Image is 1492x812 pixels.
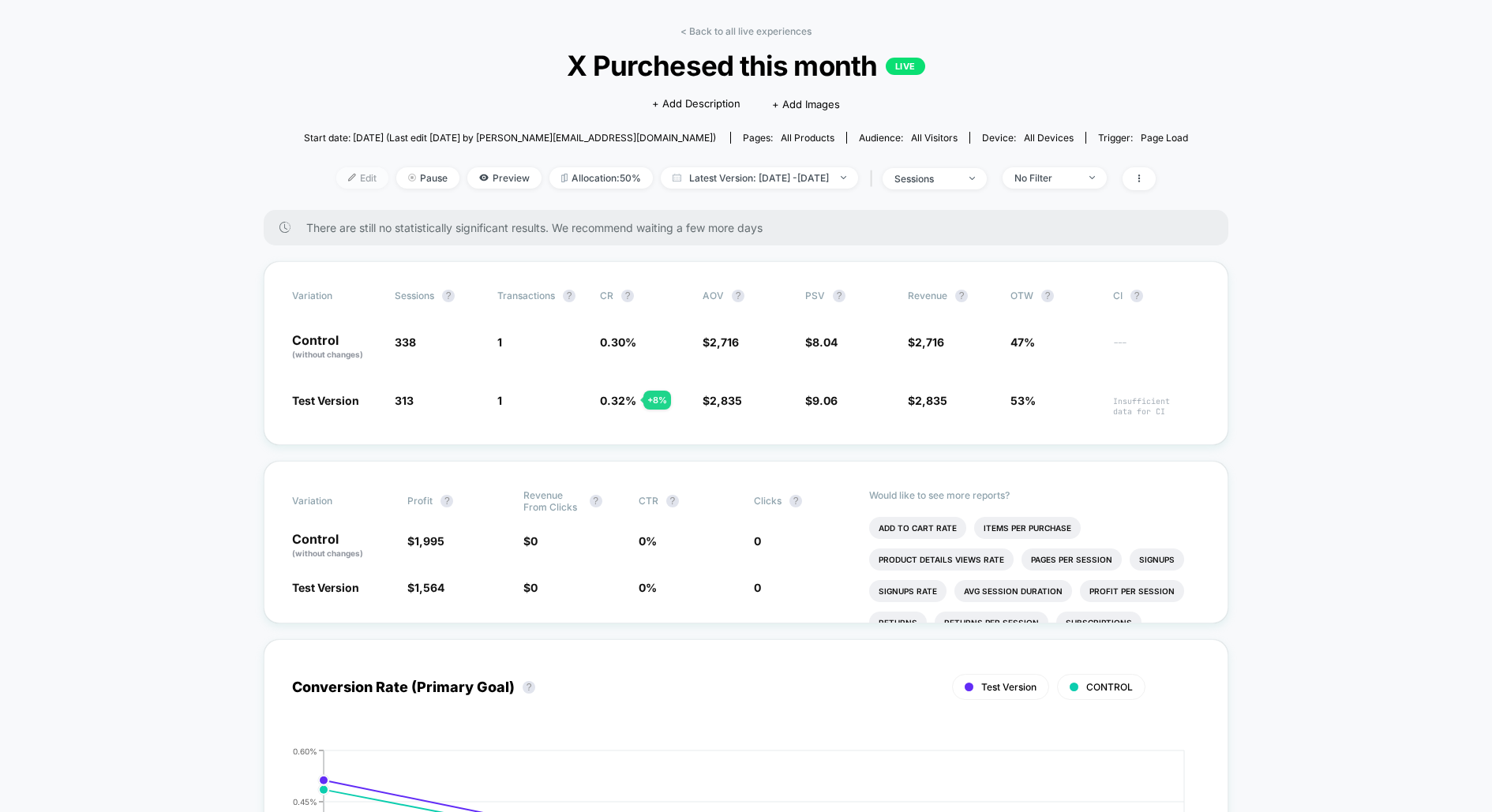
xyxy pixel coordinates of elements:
span: all products [781,132,834,144]
span: Latest Version: [DATE] - [DATE] [661,167,858,189]
span: 2,716 [915,335,944,349]
span: CI [1113,290,1200,302]
button: ? [621,290,634,302]
button: ? [1130,290,1143,302]
button: ? [523,681,535,694]
span: + Add Description [652,96,740,112]
span: 0.30 % [600,335,636,349]
img: edit [348,174,356,181]
li: Product Details Views Rate [869,548,1014,571]
span: Test Version [981,681,1037,693]
img: rebalance [561,174,568,182]
span: Allocation: 50% [549,167,653,189]
button: ? [440,495,453,507]
span: Test Version [292,394,359,407]
span: | [866,167,883,190]
li: Returns Per Session [935,612,1048,634]
span: There are still no statistically significant results. We recommend waiting a few more days [306,221,1197,234]
span: $ [523,534,538,548]
li: Returns [869,612,927,634]
span: 53% [1010,394,1036,407]
li: Items Per Purchase [974,517,1081,539]
img: end [969,177,975,180]
li: Add To Cart Rate [869,517,966,539]
span: CR [600,290,613,301]
span: Revenue [908,290,947,301]
span: (without changes) [292,548,363,558]
span: $ [523,581,538,594]
span: all devices [1024,132,1074,144]
span: Pause [396,167,459,189]
span: $ [407,581,444,594]
span: $ [908,394,947,407]
button: ? [563,290,575,302]
img: end [841,176,846,179]
span: --- [1113,338,1200,361]
span: Test Version [292,581,359,594]
span: Profit [407,495,433,507]
tspan: 0.60% [293,746,317,755]
span: + Add Images [772,98,840,110]
span: 1 [497,394,502,407]
li: Signups Rate [869,580,947,602]
span: Sessions [395,290,434,301]
li: Profit Per Session [1080,580,1184,602]
span: Start date: [DATE] (Last edit [DATE] by [PERSON_NAME][EMAIL_ADDRESS][DOMAIN_NAME]) [304,132,716,144]
span: 47% [1010,335,1035,349]
div: sessions [894,173,958,185]
span: 9.06 [812,394,838,407]
span: 1,564 [414,581,444,594]
div: + 8 % [643,391,671,410]
span: (without changes) [292,350,363,359]
span: Revenue From Clicks [523,489,582,513]
span: Variation [292,290,379,302]
span: OTW [1010,290,1097,302]
li: Subscriptions [1056,612,1141,634]
button: ? [1041,290,1054,302]
span: 0 [530,534,538,548]
span: X Purchesed this month [348,49,1144,82]
button: ? [955,290,968,302]
span: $ [805,335,838,349]
span: 1 [497,335,502,349]
button: ? [666,495,679,507]
button: ? [789,495,802,507]
span: $ [908,335,944,349]
span: Variation [292,489,379,513]
p: Control [292,334,379,361]
span: CONTROL [1086,681,1133,693]
a: < Back to all live experiences [680,25,812,37]
span: 8.04 [812,335,838,349]
li: Avg Session Duration [954,580,1072,602]
p: LIVE [886,58,925,75]
span: 0 % [639,581,657,594]
img: end [408,174,416,181]
span: Device: [969,132,1085,144]
button: ? [833,290,845,302]
p: Would like to see more reports? [869,489,1200,501]
div: Pages: [743,132,834,144]
li: Pages Per Session [1022,548,1122,571]
span: Clicks [754,495,782,507]
span: 0 [530,581,538,594]
div: Audience: [859,132,958,144]
span: Insufficient data for CI [1113,396,1200,417]
button: ? [590,495,602,507]
span: 2,835 [710,394,742,407]
span: Page Load [1141,132,1188,144]
span: CTR [639,495,658,507]
p: Control [292,533,392,559]
tspan: 0.45% [293,796,317,806]
span: 1,995 [414,534,444,548]
span: 0 [754,534,761,548]
span: $ [407,534,444,548]
span: PSV [805,290,825,301]
button: ? [442,290,455,302]
span: AOV [703,290,724,301]
span: 0 % [639,534,657,548]
img: calendar [673,174,681,181]
span: $ [805,394,838,407]
span: 0 [754,581,761,594]
span: All Visitors [911,132,958,144]
span: Edit [336,167,388,189]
